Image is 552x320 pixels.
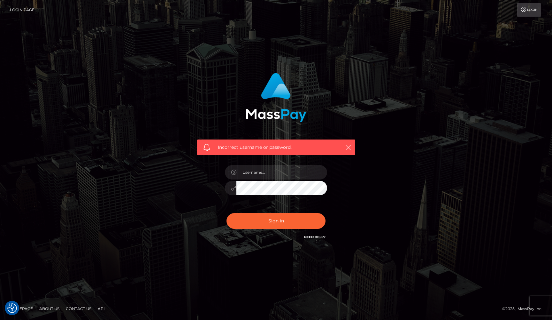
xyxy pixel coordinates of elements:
a: API [95,304,107,314]
a: Homepage [7,304,35,314]
div: © 2025 , MassPay Inc. [502,305,547,312]
a: Need Help? [304,235,326,239]
a: Login [517,3,541,17]
span: Incorrect username or password. [218,144,334,151]
a: Login Page [10,3,34,17]
button: Sign in [226,213,326,229]
a: About Us [37,304,62,314]
button: Consent Preferences [7,303,17,313]
img: Revisit consent button [7,303,17,313]
img: MassPay Login [246,73,306,122]
a: Contact Us [63,304,94,314]
input: Username... [236,165,327,180]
